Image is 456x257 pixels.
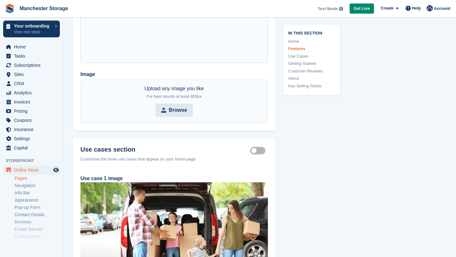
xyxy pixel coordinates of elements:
a: menu [3,107,60,116]
img: icon-info-grey-7440780725fd019a000dd9b08b2336e03edf1995a4989e88bcd33f0948082b44.svg [339,7,343,11]
span: Create [381,5,393,11]
a: Configuration [15,234,60,240]
img: stora-icon-8386f47178a22dfd0bd8f6a31ec36ba5ce8667c1dd55bd0f319d3a0aa187defe.svg [5,4,15,13]
span: In this section [288,30,335,36]
span: Pricing [14,107,52,116]
p: Your onboarding [14,24,52,28]
a: menu [3,143,60,152]
span: Analytics [14,88,52,97]
p: View next steps [14,29,52,35]
span: Account [434,5,450,12]
span: Insurance [14,125,52,134]
span: Home [14,42,52,51]
a: Contact Details [15,212,60,218]
span: Capital [14,143,52,152]
span: Online Store [14,166,52,174]
a: Check-in [15,241,60,247]
a: menu [3,125,60,134]
span: For best results at least 800px [147,94,202,99]
a: Features [288,46,335,52]
a: menu [3,116,60,125]
a: Appearance [15,197,60,203]
a: Footer Banner [15,226,60,232]
a: menu [3,97,60,106]
div: Upload any image you like [144,85,204,100]
span: Storefront [6,158,63,164]
a: Preview store [52,166,60,174]
span: Get Live [354,5,370,12]
a: Reviews [15,219,60,225]
strong: Browse [169,106,187,114]
span: Sites [14,70,52,79]
a: menu [3,70,60,79]
a: menu [3,61,60,70]
label: Image [80,71,268,78]
span: Settings [14,134,52,143]
a: Info Bar [15,190,60,196]
a: menu [3,79,60,88]
a: Your onboarding View next steps [3,21,60,37]
a: Pop-up Form [15,204,60,210]
a: menu [3,52,60,60]
span: CRM [14,79,52,88]
input: Browse [156,104,193,116]
a: menu [3,88,60,97]
a: Key Selling Points [288,83,335,89]
a: Getting Started [288,60,335,67]
label: Use case 1 image [80,176,123,181]
span: Coupons [14,116,52,125]
span: Test Mode [318,6,338,12]
span: Invoices [14,97,52,106]
div: Customise the three use cases that appear on your home page. [80,156,268,162]
a: Customer Reviews [288,68,335,74]
a: Navigation [15,183,60,189]
label: Use cases section active [250,150,268,151]
a: Manchester Storage [17,3,71,14]
span: Help [412,5,421,11]
a: About [288,75,335,82]
a: Use Cases [288,53,335,60]
span: Subscriptions [14,61,52,70]
a: Home [288,38,335,45]
a: menu [3,166,60,174]
h2: Use cases section [80,146,250,154]
a: menu [3,134,60,143]
span: Tasks [14,52,52,60]
a: menu [3,42,60,51]
a: Get Live [350,3,374,14]
a: Pages [15,175,60,181]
